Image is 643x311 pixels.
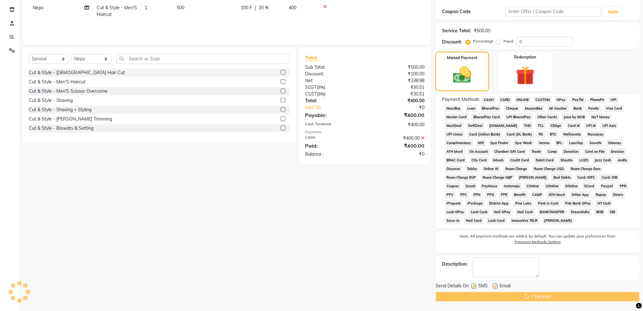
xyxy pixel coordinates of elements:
span: BFL [554,139,565,147]
span: ONLINE [515,96,531,104]
span: 400 [289,5,296,11]
div: Cut & Style - Shaving [29,97,73,104]
div: ₹400.00 [365,121,429,128]
span: Room Charge GBP [481,174,515,181]
span: Innovative TELR [510,217,540,224]
span: Bank [572,105,584,112]
span: CUSTOM [534,96,552,104]
span: Spa Week [513,139,534,147]
span: Coupon [445,183,461,190]
span: Juice by MCB [562,113,587,121]
span: MosamBee [523,105,545,112]
span: AmEx [616,157,629,164]
span: Nail Card [464,217,484,224]
span: CEdge [549,122,563,129]
span: Pnb Bank GPay [563,200,593,207]
span: [PERSON_NAME] [517,174,549,181]
span: Card (DL Bank) [505,131,534,138]
span: RS [537,131,545,138]
span: Send Details On [436,283,469,291]
span: PPN [472,191,483,198]
label: Manual Payment [447,55,478,61]
span: City Card [470,157,489,164]
span: Card: IDFC [575,174,597,181]
div: ( ) [301,84,365,91]
div: ₹30.51 [365,84,429,91]
span: Spa Finder [489,139,511,147]
span: LoanTap [567,139,585,147]
span: bKash [492,157,506,164]
span: Instamojo [502,183,522,190]
a: Add Tip [301,104,376,111]
span: Card M [566,122,582,129]
span: Discover [445,165,462,173]
div: Cut & Style - Men'S Scissor Overcome [29,88,108,95]
div: Coupon Code [442,8,506,15]
span: 500 [177,5,184,11]
span: Shoutlo [559,157,575,164]
span: Email [500,283,510,291]
span: Diners [611,191,625,198]
span: On Account [468,148,490,155]
span: PPV [445,191,456,198]
div: ₹0 [365,151,429,158]
span: CGST [305,91,317,97]
span: PayMaya [480,183,500,190]
div: Total: [301,97,365,104]
span: iPrepaid [445,200,463,207]
span: SMS [478,283,488,291]
span: BTC [548,131,559,138]
span: SaveIN [588,139,604,147]
div: Net: [301,77,365,84]
span: Pine Labs [513,200,534,207]
span: Chamber Gift Card [493,148,527,155]
span: PPG [485,191,496,198]
span: Visa Card [604,105,624,112]
span: UPI Union [445,131,465,138]
span: DefiDeal [466,122,485,129]
div: Cut & Style - Men'S Haircut [29,79,85,85]
span: Paypal [599,183,615,190]
span: Room Charge EGP [445,174,478,181]
span: BOB [594,208,606,216]
span: Gcash [463,183,478,190]
div: ₹0 [375,104,429,111]
label: Payment Methods Setting [515,239,560,245]
span: Card (Indian Bank) [467,131,502,138]
span: TCL [536,122,546,129]
span: PPR [618,183,629,190]
span: Card: IOB [600,174,620,181]
div: ₹30.51 [365,91,429,97]
span: Room Charge USD [532,165,566,173]
div: ₹500.00 [365,64,429,71]
div: ₹500.00 [474,27,490,34]
div: ₹400.00 [365,142,429,150]
span: Benefit [512,191,528,198]
span: UPI BharatPay [505,113,533,121]
span: Total [305,54,320,61]
span: UOnline [544,183,561,190]
div: Balance : [301,151,365,158]
input: Enter Offer / Coupon Code [506,7,601,17]
label: Fixed [503,38,513,44]
span: 20 % [259,4,269,11]
span: SGST [305,84,317,90]
span: GMoney [606,139,623,147]
label: Redemption [514,54,536,60]
span: Nepo [33,5,44,11]
span: BANKTANSFER [538,208,567,216]
span: Dreamfolks [569,208,592,216]
span: PhonePe [588,96,607,104]
span: Nail Cash [515,208,535,216]
span: Master Card [445,113,469,121]
span: [PERSON_NAME] [542,217,574,224]
span: MyT Money [590,113,612,121]
span: SCard [582,183,597,190]
span: Rupay [594,191,608,198]
span: 100 F [241,4,252,11]
span: iPackage [465,200,485,207]
span: UPI [609,96,619,104]
span: Jazz Cash [593,157,613,164]
span: SBI [608,208,617,216]
div: Sub Total: [301,64,365,71]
